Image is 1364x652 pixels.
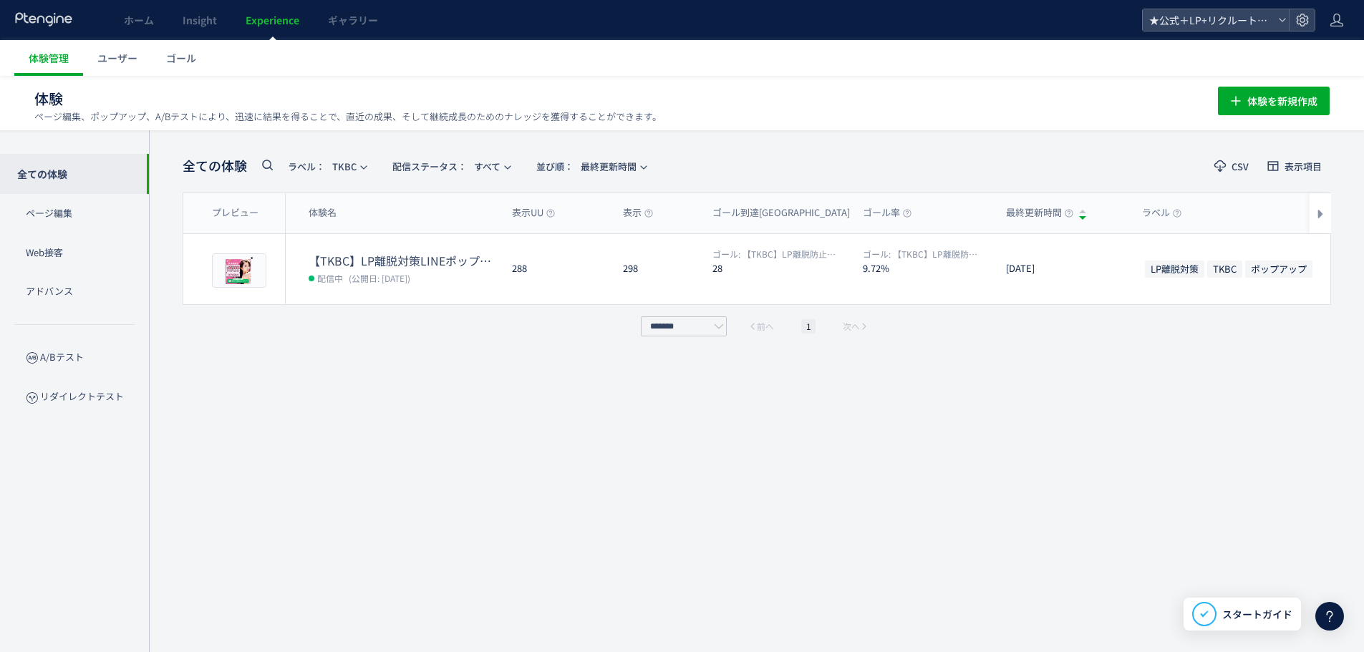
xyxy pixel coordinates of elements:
button: 並び順：最終更新時間 [527,155,654,177]
span: ラベル： [288,160,325,173]
span: 【TKBC】LP離脱防止LINEポップアップクリック [712,248,838,260]
span: 体験名 [309,206,337,220]
p: ページ編集、ポップアップ、A/Bテストにより、迅速に結果を得ることで、直近の成果、そして継続成長のためのナレッジを獲得することができます。 [34,110,662,123]
span: LP離脱対策 [1145,261,1204,278]
span: (公開日: [DATE]) [349,272,410,284]
span: ギャラリー [328,13,378,27]
span: TKBC [288,155,357,178]
span: 配信ステータス​： [392,160,467,173]
button: 表示項目 [1258,155,1331,177]
span: ★公式＋LP+リクルート+BS+FastNail+TKBC [1145,9,1272,31]
span: ラベル [1142,206,1181,220]
span: ホーム [124,13,154,27]
div: pagination [637,316,876,336]
button: 前へ [744,319,778,334]
span: すべて [392,155,500,178]
div: 288 [500,234,611,304]
span: 表示UU [512,206,555,220]
span: Insight [183,13,217,27]
li: 1 [801,319,816,334]
button: ラベル：TKBC [279,155,374,177]
span: 次へ [843,319,860,334]
span: 配信中 [317,271,343,285]
span: 前へ [757,319,774,334]
span: 全ての体験 [183,157,247,175]
span: 表示項目 [1285,162,1322,171]
span: ゴール [166,51,196,65]
img: da6b62a4711f4726e531e087d077273e1758504907026.png [216,257,263,284]
span: スタートガイド [1222,607,1292,622]
span: 体験管理 [29,51,69,65]
span: ゴール到達[GEOGRAPHIC_DATA] [712,206,861,220]
div: [DATE] [995,234,1131,304]
button: CSV [1205,155,1258,177]
dt: 9.72% [863,261,995,275]
span: ゴール率 [863,206,911,220]
span: 【TKBC】LP離脱防止LINEポップアップクリック [863,248,982,260]
span: プレビュー [212,206,258,220]
div: 298 [611,234,701,304]
button: 配信ステータス​：すべて [383,155,518,177]
span: 表示 [623,206,653,220]
button: 体験を新規作成 [1218,87,1330,115]
span: ユーザー [97,51,137,65]
span: 体験を新規作成 [1247,87,1317,115]
button: 次へ [838,319,873,334]
h1: 体験 [34,89,1186,110]
dt: 28 [712,261,851,275]
span: 最終更新時間 [536,155,637,178]
span: 並び順： [536,160,574,173]
span: CSV [1232,162,1249,171]
dt: 【TKBC】LP離脱対策LINEポップアップ [309,253,500,269]
span: Experience [246,13,299,27]
span: 最終更新時間 [1006,206,1073,220]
